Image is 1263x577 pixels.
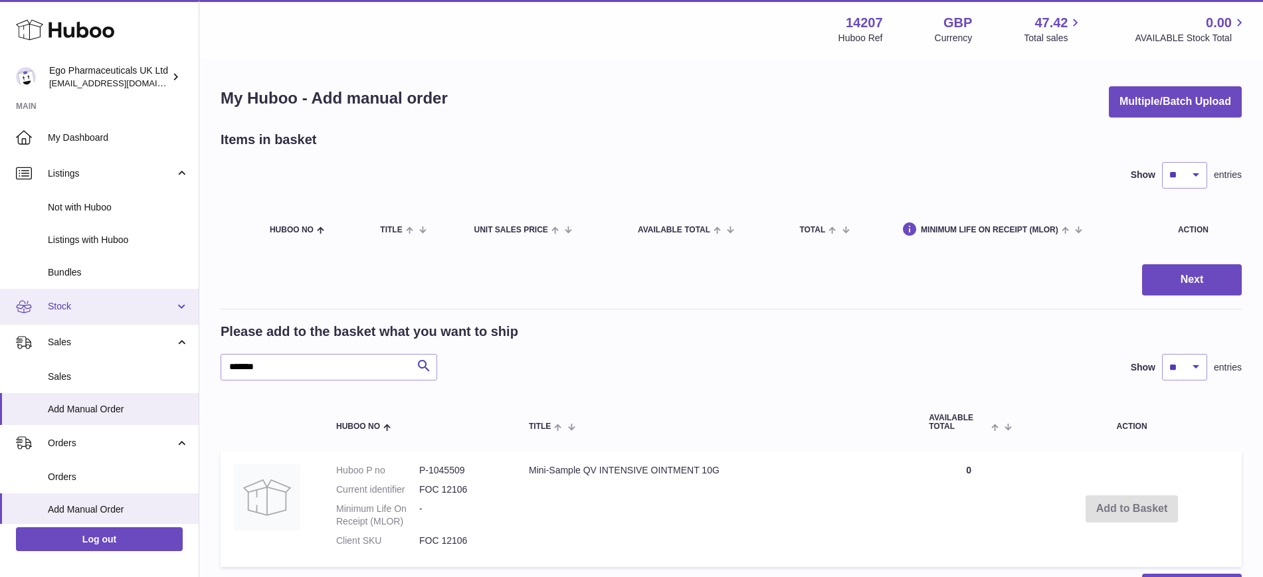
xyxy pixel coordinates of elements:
[1135,32,1247,44] span: AVAILABLE Stock Total
[1022,400,1242,444] th: Action
[799,226,825,234] span: Total
[48,471,189,483] span: Orders
[380,226,402,234] span: Title
[929,414,988,431] span: AVAILABLE Total
[336,535,419,547] dt: Client SKU
[1109,86,1242,118] button: Multiple/Batch Upload
[48,300,175,313] span: Stock
[48,371,189,383] span: Sales
[16,67,36,87] img: internalAdmin-14207@internal.huboo.com
[916,451,1022,566] td: 0
[270,226,314,234] span: Huboo no
[1214,169,1242,181] span: entries
[1135,14,1247,44] a: 0.00 AVAILABLE Stock Total
[419,464,502,477] dd: P-1045509
[49,78,195,88] span: [EMAIL_ADDRESS][DOMAIN_NAME]
[1024,14,1083,44] a: 47.42 Total sales
[1206,14,1232,32] span: 0.00
[1178,226,1228,234] div: Action
[638,226,710,234] span: AVAILABLE Total
[1131,169,1155,181] label: Show
[48,201,189,214] span: Not with Huboo
[336,464,419,477] dt: Huboo P no
[336,422,380,431] span: Huboo no
[48,266,189,279] span: Bundles
[419,483,502,496] dd: FOC 12106
[1024,32,1083,44] span: Total sales
[1142,264,1242,295] button: Next
[221,131,317,149] h2: Items in basket
[48,167,175,180] span: Listings
[1034,14,1068,32] span: 47.42
[48,503,189,516] span: Add Manual Order
[48,336,175,349] span: Sales
[935,32,973,44] div: Currency
[48,131,189,144] span: My Dashboard
[921,226,1058,234] span: Minimum Life On Receipt (MLOR)
[474,226,548,234] span: Unit Sales Price
[48,403,189,416] span: Add Manual Order
[49,64,169,90] div: Ego Pharmaceuticals UK Ltd
[516,451,916,566] td: Mini-Sample QV INTENSIVE OINTMENT 10G
[419,535,502,547] dd: FOC 12106
[221,88,448,109] h1: My Huboo - Add manual order
[234,464,300,531] img: Mini-Sample QV INTENSIVE OINTMENT 10G
[221,323,518,341] h2: Please add to the basket what you want to ship
[16,527,183,551] a: Log out
[529,422,551,431] span: Title
[943,14,972,32] strong: GBP
[419,503,502,528] dd: -
[846,14,883,32] strong: 14207
[336,503,419,528] dt: Minimum Life On Receipt (MLOR)
[1131,361,1155,374] label: Show
[336,483,419,496] dt: Current identifier
[838,32,883,44] div: Huboo Ref
[48,437,175,450] span: Orders
[1214,361,1242,374] span: entries
[48,234,189,246] span: Listings with Huboo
